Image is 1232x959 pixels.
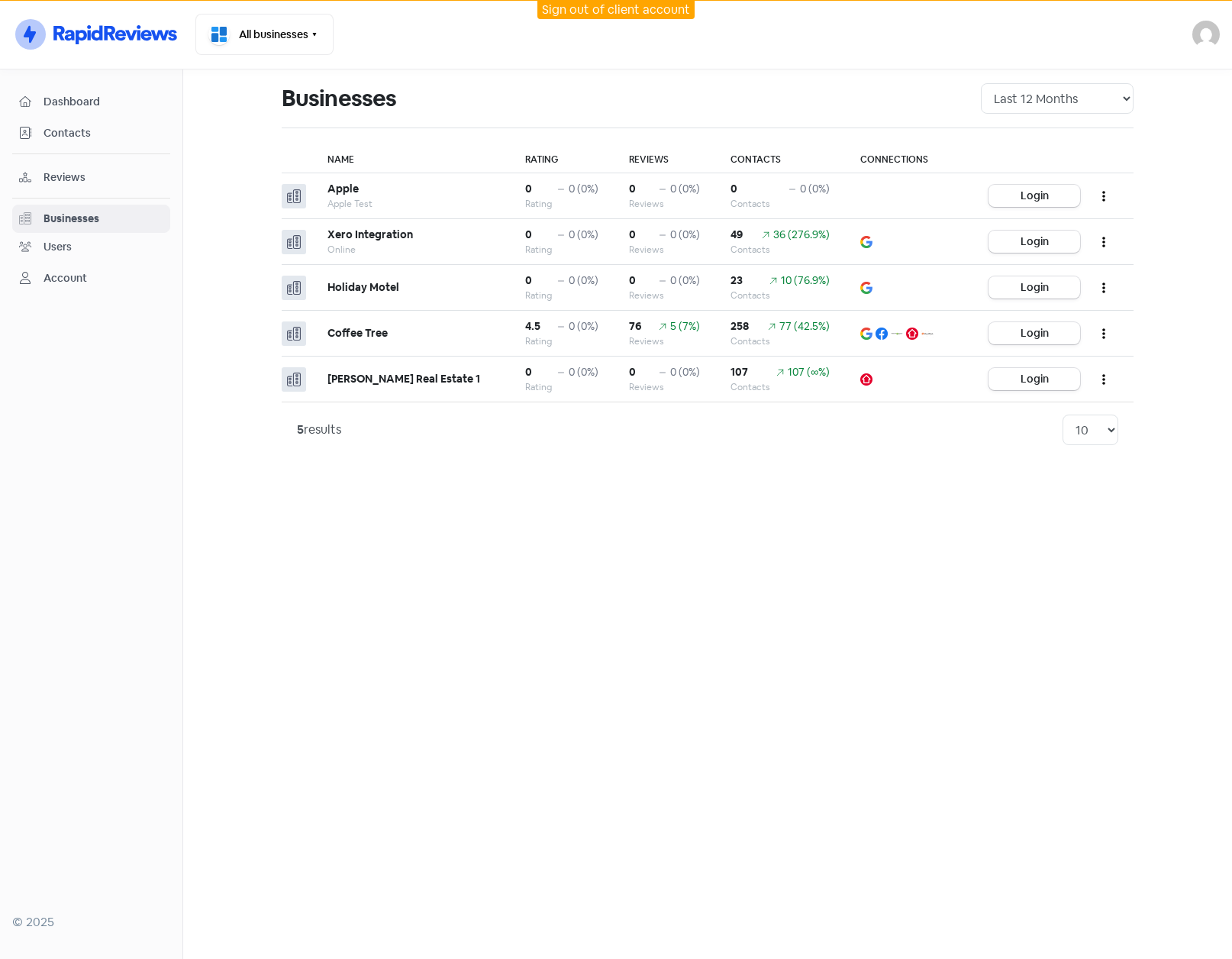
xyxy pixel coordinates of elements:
a: Users [12,233,170,261]
a: Businesses [12,205,170,233]
div: 77 (42.5%) [779,318,830,334]
b: [PERSON_NAME] Real Estate 1 [327,372,480,386]
div: Contacts [730,197,830,211]
img: google.png [860,328,872,340]
button: Login [989,231,1080,253]
div: Rating [525,380,599,394]
th: Name [312,147,510,173]
button: Login [989,322,1080,344]
div: 0 [730,181,737,197]
a: Dashboard [12,88,170,116]
img: google.png [860,282,872,294]
div: 0 [525,364,532,380]
div: Users [44,239,72,255]
div: results [297,421,341,439]
div: 107 (∞%) [788,364,830,380]
div: 0 (0%) [670,181,700,197]
span: Contacts [44,125,163,141]
div: 0 [525,181,532,197]
h1: Businesses [282,74,396,123]
th: Rating [510,147,614,173]
div: 0 (0%) [670,273,700,289]
div: 0 [629,364,636,380]
span: Dashboard [44,94,163,110]
img: User [1192,21,1220,48]
div: Rating [525,197,599,211]
div: Reviews [629,197,699,211]
button: Login [989,276,1080,299]
button: All businesses [195,14,334,55]
div: 36 (276.9%) [773,227,830,243]
div: 10 (76.9%) [781,273,830,289]
div: Contacts [730,334,830,348]
div: Rating [525,289,599,302]
button: Login [989,185,1080,207]
div: 0 (0%) [569,181,598,197]
img: realestatecomau.png [860,373,872,386]
div: 0 (0%) [569,364,598,380]
div: Reviews [629,334,699,348]
th: Contacts [715,147,845,173]
div: 0 [629,273,636,289]
div: Reviews [629,380,699,394]
div: 107 [730,364,748,380]
div: © 2025 [12,913,170,932]
div: Account [44,270,87,286]
div: Rating [525,243,599,257]
button: Login [989,368,1080,390]
img: google.png [860,236,872,248]
b: Apple [327,182,359,195]
a: Contacts [12,119,170,147]
span: Reviews [44,170,163,186]
div: 0 [629,227,636,243]
div: 76 [629,318,641,334]
div: 4.5 [525,318,540,334]
div: Businesses [44,211,99,227]
div: 0 (0%) [569,227,598,243]
div: Reviews [629,289,699,302]
th: Connections [845,147,973,173]
b: Xero Integration [327,228,413,241]
div: 0 (0%) [569,273,598,289]
div: 0 [525,227,532,243]
img: custom.png [937,328,949,340]
a: Account [12,264,170,292]
div: Reviews [629,243,699,257]
div: 0 (0%) [670,364,700,380]
strong: 5 [297,421,304,438]
div: Online [327,243,495,257]
div: 23 [730,273,743,289]
div: Contacts [730,380,830,394]
b: Holiday Motel [327,280,399,294]
img: productreview.png [891,328,903,340]
img: womo.png [921,328,934,340]
div: 0 (0%) [569,318,598,334]
div: 0 (0%) [670,227,700,243]
div: Apple Test [327,197,495,211]
img: realestatecomau.png [906,328,918,340]
b: Coffee Tree [327,326,388,340]
div: Contacts [730,243,830,257]
th: Reviews [614,147,714,173]
div: Rating [525,334,599,348]
div: 5 (7%) [670,318,700,334]
a: Reviews [12,163,170,192]
div: 0 [525,273,532,289]
div: 0 (0%) [800,181,830,197]
div: Contacts [730,289,830,302]
a: Sign out of client account [542,2,690,18]
div: 258 [730,318,749,334]
img: facebook.png [876,328,888,340]
div: 0 [629,181,636,197]
div: 49 [730,227,743,243]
